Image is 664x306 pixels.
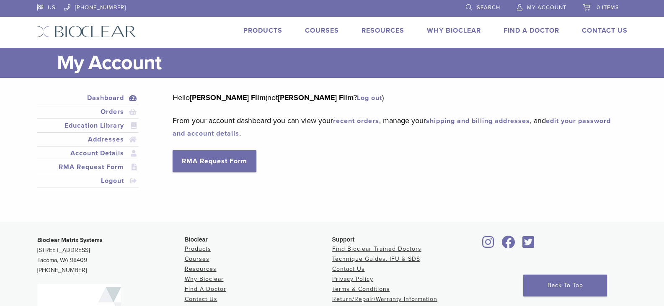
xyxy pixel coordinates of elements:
[185,265,217,273] a: Resources
[37,26,136,38] img: Bioclear
[499,241,518,249] a: Bioclear
[37,91,139,198] nav: Account pages
[185,255,209,262] a: Courses
[523,275,607,296] a: Back To Top
[332,275,373,283] a: Privacy Policy
[357,94,382,102] a: Log out
[37,235,185,275] p: [STREET_ADDRESS] Tacoma, WA 98409 [PHONE_NUMBER]
[39,134,137,144] a: Addresses
[427,26,481,35] a: Why Bioclear
[332,236,355,243] span: Support
[332,296,437,303] a: Return/Repair/Warranty Information
[185,245,211,252] a: Products
[305,26,339,35] a: Courses
[185,236,208,243] span: Bioclear
[37,237,103,244] strong: Bioclear Matrix Systems
[426,117,530,125] a: shipping and billing addresses
[278,93,354,102] strong: [PERSON_NAME] Film
[597,4,619,11] span: 0 items
[582,26,628,35] a: Contact Us
[480,241,497,249] a: Bioclear
[332,245,421,252] a: Find Bioclear Trained Doctors
[39,176,137,186] a: Logout
[173,91,615,104] p: Hello (not ? )
[332,265,365,273] a: Contact Us
[504,26,559,35] a: Find A Doctor
[185,285,226,293] a: Find A Doctor
[332,285,390,293] a: Terms & Conditions
[332,255,420,262] a: Technique Guides, IFU & SDS
[527,4,566,11] span: My Account
[39,107,137,117] a: Orders
[362,26,404,35] a: Resources
[39,93,137,103] a: Dashboard
[39,162,137,172] a: RMA Request Form
[243,26,282,35] a: Products
[190,93,266,102] strong: [PERSON_NAME] Film
[173,150,256,172] a: RMA Request Form
[57,48,628,78] h1: My Account
[173,114,615,139] p: From your account dashboard you can view your , manage your , and .
[185,296,217,303] a: Contact Us
[333,117,379,125] a: recent orders
[477,4,500,11] span: Search
[39,121,137,131] a: Education Library
[185,275,224,283] a: Why Bioclear
[520,241,537,249] a: Bioclear
[39,148,137,158] a: Account Details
